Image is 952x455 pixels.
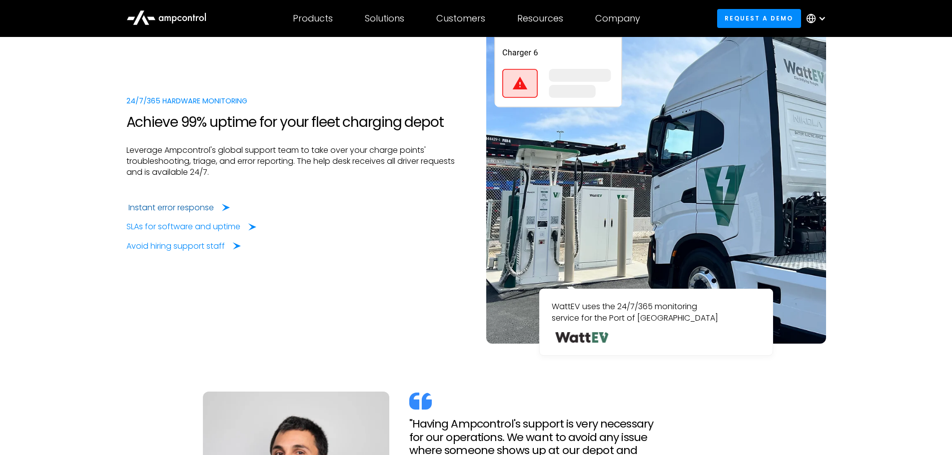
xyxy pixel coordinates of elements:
p: WattEV uses the 24/7/365 monitoring service for the Port of [GEOGRAPHIC_DATA] [552,301,761,324]
div: Resources [517,13,563,24]
div: Instant error response [128,202,214,213]
div: Solutions [365,13,404,24]
img: WattEV [486,4,826,344]
div: Customers [436,13,485,24]
div: Avoid hiring support staff [126,241,225,252]
img: quote icon [409,393,432,410]
div: Products [293,13,333,24]
div: 24/7/365 Hardware Monitoring [126,95,466,106]
img: WattEV Logo [552,332,610,343]
a: Avoid hiring support staff [126,241,241,252]
a: Request a demo [717,9,801,27]
div: SLAs for software and uptime [126,221,240,232]
p: Leverage Ampcontrol's global support team to take over your charge points' troubleshooting, triag... [126,145,466,178]
div: Company [595,13,640,24]
h2: Achieve 99% uptime for your fleet charging depot [126,114,466,131]
a: Instant error response [128,202,230,213]
a: SLAs for software and uptime [126,221,256,232]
